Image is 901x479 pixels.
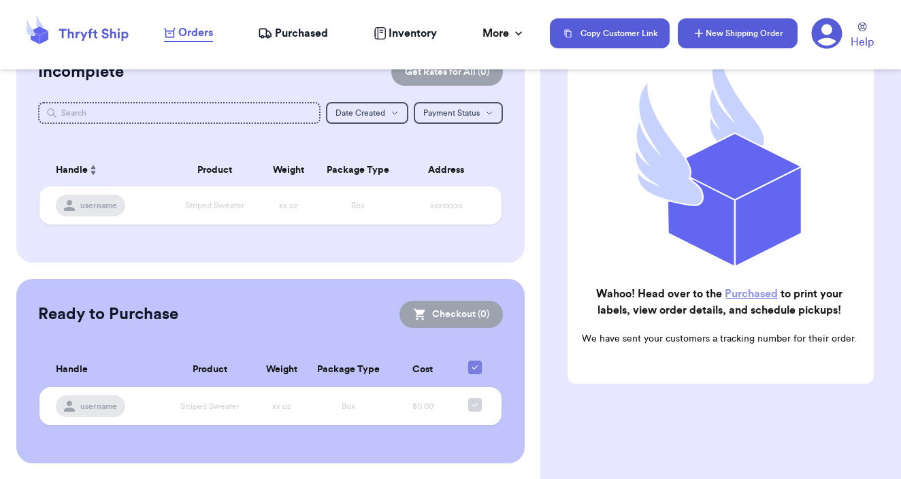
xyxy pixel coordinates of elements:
th: Package Type [316,154,399,186]
div: More [482,25,525,42]
a: Purchased [725,288,778,299]
span: Striped Sweater [180,402,240,410]
button: Date Created [326,102,408,124]
a: Orders [164,24,213,42]
span: username [80,401,117,412]
button: Sort ascending [88,162,99,178]
button: Payment Status [414,102,503,124]
h2: Wahoo! Head over to the to print your labels, view order details, and schedule pickups! [578,286,860,318]
button: New Shipping Order [678,18,798,48]
a: Help [851,22,874,50]
a: Purchased [258,25,328,42]
a: Inventory [374,25,437,42]
th: Weight [261,154,316,186]
span: Help [851,34,874,50]
span: Box [351,201,365,210]
h2: Incomplete [38,61,124,83]
th: Product [169,154,261,186]
span: xxxxxxxx [430,201,463,210]
th: Weight [255,352,308,387]
button: Get Rates for All (0) [391,59,503,86]
th: Package Type [308,352,389,387]
th: Cost [389,352,457,387]
th: Product [165,352,255,387]
span: xx oz [272,402,291,410]
span: Handle [56,163,88,178]
span: Purchased [275,25,328,42]
th: Address [399,154,501,186]
span: xx oz [279,201,298,210]
span: Date Created [335,109,385,117]
button: Copy Customer Link [550,18,670,48]
span: Orders [178,24,213,41]
span: username [80,200,117,211]
span: Handle [56,363,88,377]
span: Inventory [389,25,437,42]
span: Payment Status [423,109,480,117]
span: $0.00 [412,402,433,410]
h2: Ready to Purchase [38,303,178,325]
input: Search [38,102,321,124]
p: We have sent your customers a tracking number for their order. [578,332,860,346]
span: Striped Sweater [185,201,244,210]
button: Checkout (0) [399,301,503,328]
span: Box [342,402,355,410]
